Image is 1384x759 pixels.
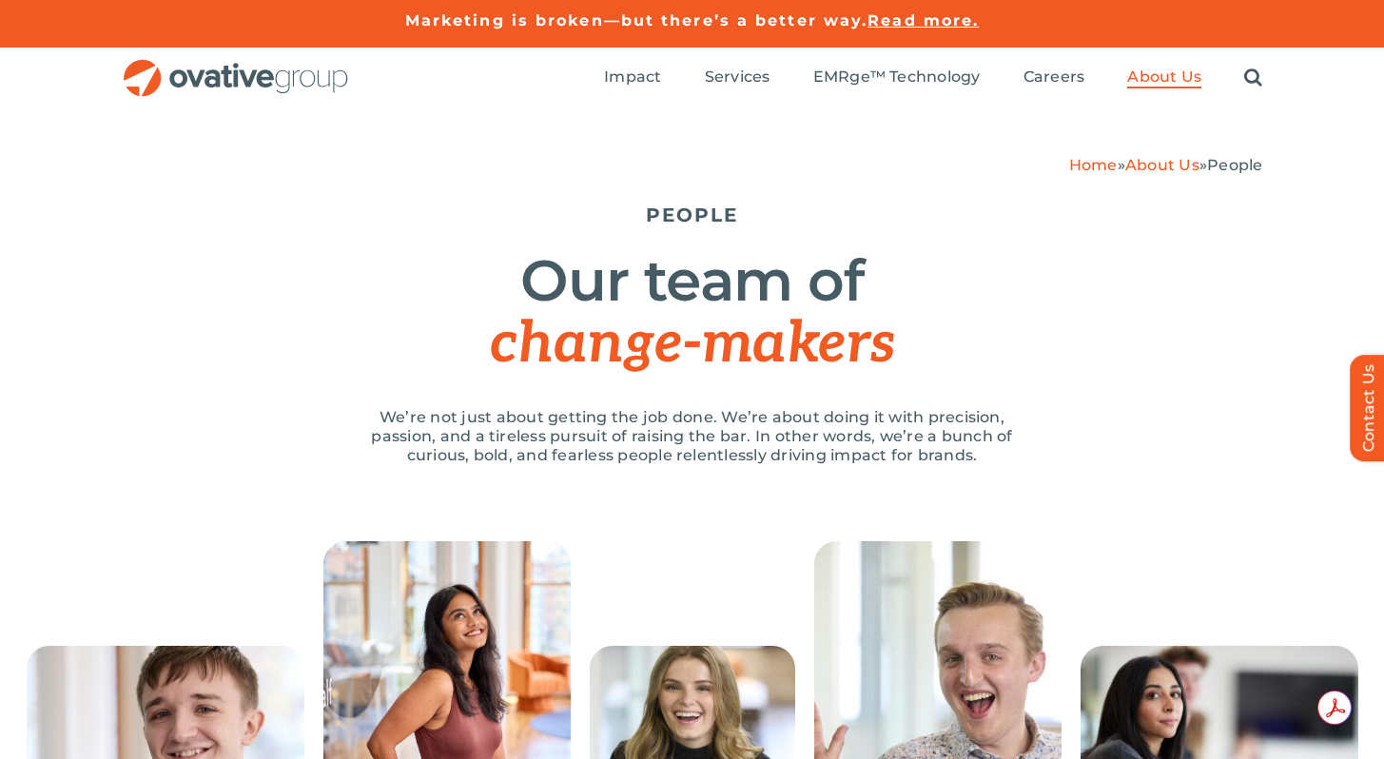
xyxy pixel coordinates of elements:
nav: Menu [604,48,1262,108]
a: Services [705,68,770,88]
h5: PEOPLE [122,204,1263,226]
span: EMRge™ Technology [813,68,981,87]
span: Services [705,68,770,87]
a: Impact [604,68,661,88]
a: EMRge™ Technology [813,68,981,88]
span: About Us [1127,68,1201,87]
h1: Our team of [122,250,1263,375]
span: change-makers [490,310,893,379]
a: Home [1069,156,1118,174]
a: About Us [1125,156,1199,174]
a: OG_Full_horizontal_RGB [122,57,350,75]
a: Marketing is broken—but there’s a better way. [405,11,868,29]
p: We’re not just about getting the job done. We’re about doing it with precision, passion, and a ti... [350,408,1035,465]
a: Careers [1023,68,1085,88]
span: Impact [604,68,661,87]
span: Careers [1023,68,1085,87]
span: People [1207,156,1262,174]
a: Read more. [867,11,979,29]
a: Search [1244,68,1262,88]
span: » » [1069,156,1263,174]
a: About Us [1127,68,1201,88]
